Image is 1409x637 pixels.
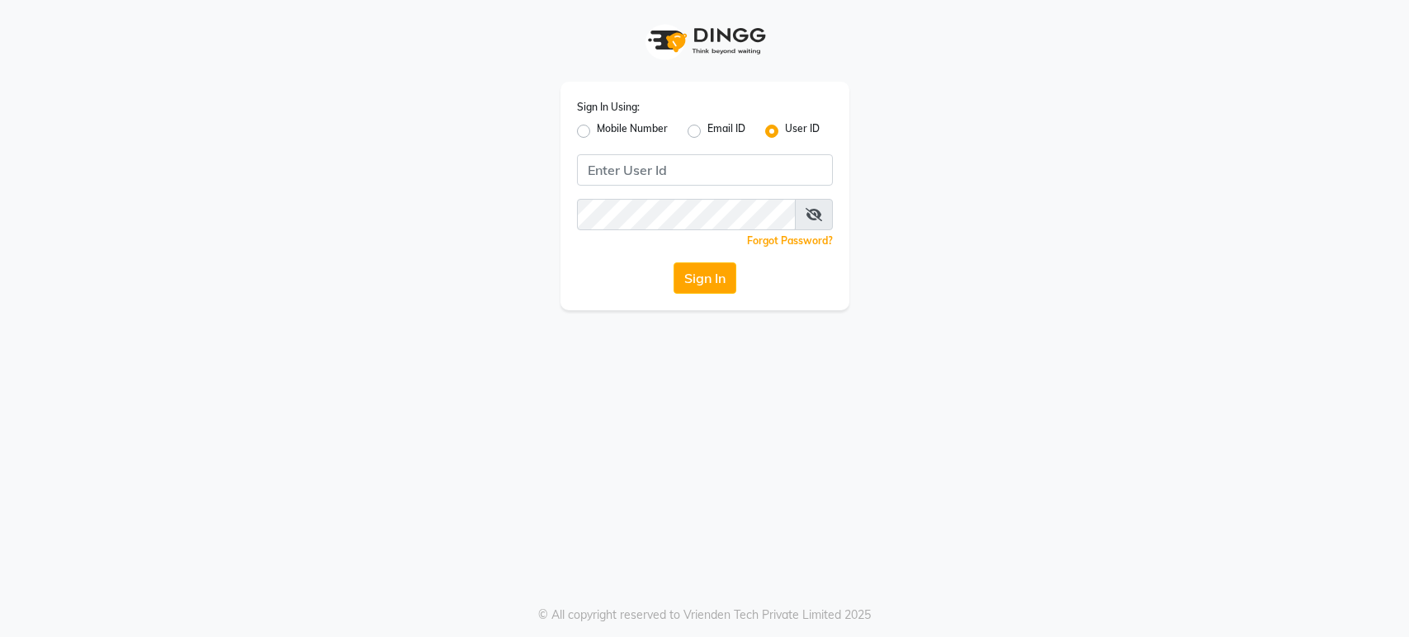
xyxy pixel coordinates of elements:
label: Email ID [707,121,745,141]
input: Username [577,154,833,186]
input: Username [577,199,796,230]
img: logo1.svg [639,17,771,65]
label: Sign In Using: [577,100,640,115]
button: Sign In [674,262,736,294]
a: Forgot Password? [747,234,833,247]
label: User ID [785,121,820,141]
label: Mobile Number [597,121,668,141]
